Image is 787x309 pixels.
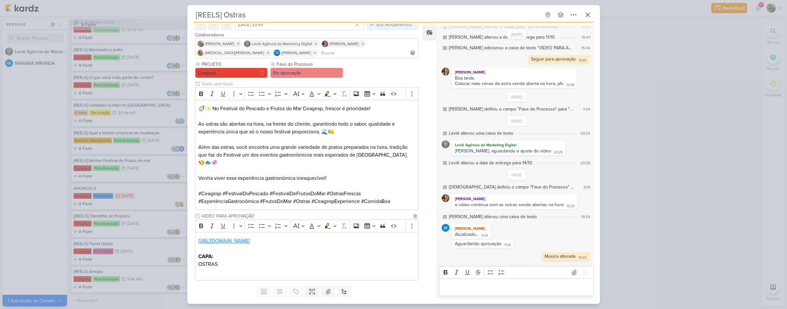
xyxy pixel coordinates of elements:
[194,9,541,21] input: Kard Sem Título
[449,34,555,41] div: MARIANA alterou a data de entrega para 11/10
[442,140,449,148] img: Leviê Agência de Marketing Digital
[198,237,415,268] p: OSTRAS
[443,46,447,50] div: Este log é visível à todos no kard
[582,34,590,40] div: 10:47
[198,143,415,167] p: Além das ostras, você encontra uma grande variedade de pratos preparados na hora, tradição que fa...
[195,87,419,100] div: Editor toolbar
[322,41,328,47] img: Marcella Legnaioli
[443,107,447,111] div: Este log é visível à todos no kard
[581,214,590,220] div: 10:54
[377,21,411,28] div: Em Andamento
[197,41,204,47] img: Sarah Violante
[481,233,488,238] div: 11:14
[443,131,447,135] div: Este log é visível à todos no kard
[579,58,586,63] div: 15:45
[443,25,447,29] div: Este log é visível à todos no kard
[198,253,213,260] strong: CAPA:
[453,196,576,202] div: [PERSON_NAME]
[195,32,419,38] div: Colaboradores
[580,160,590,166] div: 20:26
[449,106,574,112] div: MARIANA definiu o campo "Fase do Processo" para "Contéudo para ajustes"
[200,81,419,87] input: Texto sem título
[320,49,417,57] input: Buscar
[205,41,234,47] span: [PERSON_NAME]
[235,19,365,30] input: Select a date
[455,232,478,237] div: Atualizado...
[449,184,574,190] div: Leviê definiu o campo "Fase do Processo" para "Em aprovação"
[581,45,590,51] div: 15:44
[198,167,415,182] p: Venha viver essa experiência gastronômica inesquecível!
[453,69,575,75] div: [PERSON_NAME]
[583,106,590,112] div: 7:24
[201,61,268,68] label: PROJETO
[270,68,343,78] button: Em aprovação
[205,50,264,56] span: [MEDICAL_DATA][PERSON_NAME]
[581,24,590,30] div: 10:45
[455,241,501,246] div: Aguardando aprovação
[197,50,204,56] img: Yasmin Yumi
[584,184,590,190] div: 9:51
[545,254,575,259] div: Música alterada
[449,159,532,166] div: Leviê alterou a data de entrega para 14/10
[330,41,359,47] span: [PERSON_NAME]
[455,202,564,208] div: o vídeo continua sem as ostras sendo abertas na hora
[455,75,574,81] div: Boa tarde.
[252,41,312,47] span: Leviê Agência de Marketing Digital
[443,185,447,189] div: Este log é visível à todos no kard
[453,142,564,148] div: Leviê Agência de Marketing Digital
[198,190,415,205] p: #Ceagesp #FestivalDoPescado #FestivalDeFrutosDoMar #OstrasFrescas #ExperiênciaGastronômica #Fruto...
[198,238,250,244] a: [URL][DOMAIN_NAME]
[566,204,575,209] div: 10:23
[439,266,593,279] div: Editor toolbar
[195,232,419,281] div: Editor editing area: main
[244,41,251,47] img: Leviê Agência de Marketing Digital
[275,52,279,55] p: Td
[531,56,576,62] div: Segue para aprovação
[200,213,412,219] input: Texto sem título
[281,50,311,56] span: [PERSON_NAME]
[198,105,415,112] p: 🦪✨ No Festival do Pescado e Frutos do Mar Ceagesp, frescor é prioridade!
[443,35,447,39] div: Este log é visível à todos no kard
[449,213,537,220] div: MARIANA alterou uma caixa de texto
[195,100,419,210] div: Editor editing area: main
[449,130,513,137] div: Leviê alterou uma caixa de texto
[442,194,449,202] img: Marcella Legnaioli
[578,255,586,260] div: 15:03
[195,219,419,232] div: Editor toolbar
[554,150,563,155] div: 20:26
[367,19,418,30] button: Em Andamento
[442,224,449,232] img: MARIANA MIRANDA
[439,278,593,296] div: Editor editing area: main
[195,68,268,78] button: Ceagesp
[274,50,280,56] div: Thais de carvalho
[504,243,511,248] div: 11:14
[453,225,489,232] div: [PERSON_NAME]
[276,61,343,68] label: Fase do Processo
[455,81,564,86] div: Colocar mais cenas da ostra sendo aberta na hora, pfv
[449,44,572,51] div: Sarah adicionou a caixa de texto "VIDEO PARA APROVAÇÃO"
[443,161,447,165] div: Este log é visível à todos no kard
[566,82,574,88] div: 15:48
[580,130,590,136] div: 20:24
[442,68,449,75] img: Marcella Legnaioli
[198,112,415,136] p: As ostras são abertas na hora, na frente do cliente, garantindo todo o sabor, qualidade e experiê...
[455,148,551,154] div: [PERSON_NAME], aguardando o ajuste do vídeo
[443,215,447,219] div: Este log é visível à todos no kard
[449,23,560,30] div: MARIANA alterou o status para "Em Andamento"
